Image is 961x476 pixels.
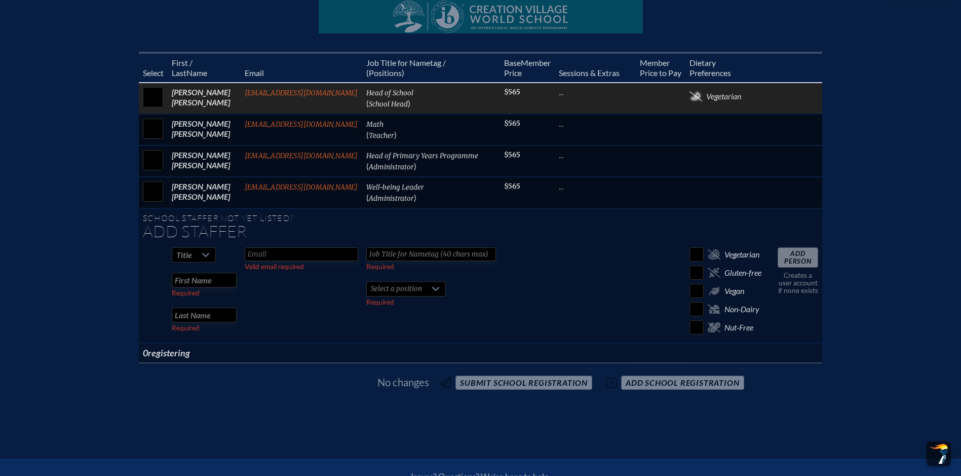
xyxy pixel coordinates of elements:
[245,120,358,129] a: [EMAIL_ADDRESS][DOMAIN_NAME]
[927,442,951,466] button: Scroll Top
[544,58,551,67] span: er
[362,53,500,83] th: Job Title for Nametag / (Positions)
[168,114,241,145] td: [PERSON_NAME] [PERSON_NAME]
[555,53,636,83] th: Sessions & Extras
[172,308,237,322] input: Last Name
[778,272,818,295] p: Creates a user account if none exists
[706,91,741,101] span: Vegetarian
[369,100,408,108] span: School Head
[168,83,241,114] td: [PERSON_NAME] [PERSON_NAME]
[172,273,237,287] input: First Name
[408,98,410,108] span: )
[168,53,241,83] th: Name
[366,89,413,97] span: Head of School
[724,322,753,333] span: Nut-Free
[369,131,394,140] span: Teacher
[366,193,369,202] span: (
[689,58,731,78] span: ary Preferences
[366,130,369,139] span: (
[172,289,200,297] label: Required
[245,183,358,192] a: [EMAIL_ADDRESS][DOMAIN_NAME]
[504,88,520,96] span: $565
[724,304,759,314] span: Non-Dairy
[245,263,304,271] label: Valid email required
[367,282,426,296] span: Select a position
[168,177,241,208] td: [PERSON_NAME] [PERSON_NAME]
[139,343,241,362] th: 0
[724,286,744,296] span: Vegan
[377,377,429,388] span: No changes
[504,58,521,67] span: Base
[176,250,192,260] span: Title
[172,324,200,332] label: Required
[724,268,761,278] span: Gluten-free
[724,249,759,260] span: Vegetarian
[172,58,193,67] span: First /
[245,152,358,160] a: [EMAIL_ADDRESS][DOMAIN_NAME]
[366,152,478,160] span: Head of Primary Years Programme
[168,145,241,177] td: [PERSON_NAME] [PERSON_NAME]
[685,53,765,83] th: Diet
[245,89,358,97] a: [EMAIL_ADDRESS][DOMAIN_NAME]
[414,193,416,202] span: )
[172,248,196,262] span: Title
[504,151,520,159] span: $565
[504,68,522,78] span: Price
[504,119,520,128] span: $565
[366,263,394,271] label: Required
[148,347,190,358] span: registering
[366,161,369,171] span: (
[366,183,424,192] span: Well-being Leader
[559,150,632,160] p: ...
[500,53,555,83] th: Memb
[559,181,632,192] p: ...
[366,247,496,261] input: Job Title for Nametag (40 chars max)
[394,130,397,139] span: )
[636,53,685,83] th: Member Price to Pay
[369,163,414,171] span: Administrator
[414,161,416,171] span: )
[929,444,949,464] img: To the top
[241,53,362,83] th: Email
[366,98,369,108] span: (
[559,119,632,129] p: ...
[369,194,414,203] span: Administrator
[172,68,186,78] span: Last
[559,87,632,97] p: ...
[143,68,164,78] span: Select
[504,182,520,191] span: $565
[366,298,394,306] label: Required
[366,120,383,129] span: Math
[245,247,358,261] input: Email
